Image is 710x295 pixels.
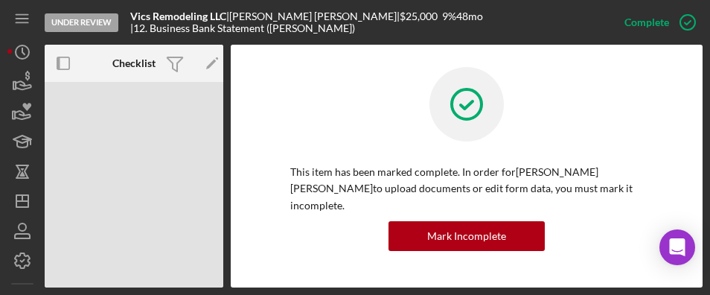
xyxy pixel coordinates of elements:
b: Checklist [112,57,156,69]
span: $25,000 [400,10,438,22]
div: Open Intercom Messenger [659,229,695,265]
p: This item has been marked complete. In order for [PERSON_NAME] [PERSON_NAME] to upload documents ... [290,164,643,214]
div: | 12. Business Bank Statement ([PERSON_NAME]) [130,22,355,34]
div: 48 mo [456,10,483,22]
b: Vics Remodeling LLC [130,10,226,22]
button: Mark Incomplete [388,221,545,251]
div: Complete [624,7,669,37]
div: | [130,10,229,22]
div: [PERSON_NAME] [PERSON_NAME] | [229,10,400,22]
div: 9 % [442,10,456,22]
div: Mark Incomplete [427,221,506,251]
div: Under Review [45,13,118,32]
button: Complete [610,7,703,37]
